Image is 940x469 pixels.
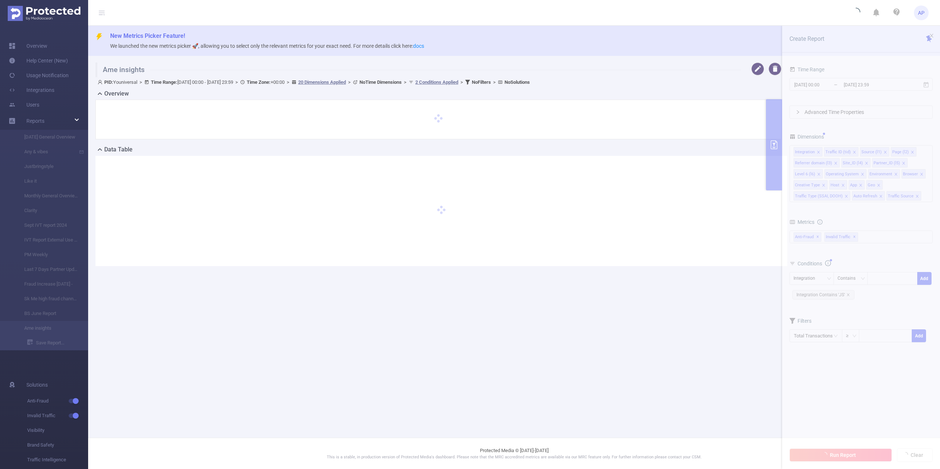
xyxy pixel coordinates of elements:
b: No Solutions [505,79,530,85]
span: AP [918,6,925,20]
span: Visibility [27,423,88,438]
a: Usage Notification [9,68,69,83]
a: Users [9,97,39,112]
a: Help Center (New) [9,53,68,68]
b: Time Zone: [247,79,271,85]
span: Traffic Intelligence [27,452,88,467]
span: > [458,79,465,85]
span: > [346,79,353,85]
i: icon: close [929,33,934,38]
b: PID: [104,79,113,85]
footer: Protected Media © [DATE]-[DATE] [88,438,940,469]
a: Integrations [9,83,54,97]
span: We launched the new metrics picker 🚀, allowing you to select only the relevant metrics for your e... [110,43,424,49]
b: No Time Dimensions [359,79,402,85]
span: Solutions [26,377,48,392]
h2: Overview [104,89,129,98]
span: New Metrics Picker Feature! [110,32,185,39]
span: > [233,79,240,85]
i: icon: user [98,80,104,85]
img: Protected Media [8,6,80,21]
span: Invalid Traffic [27,408,88,423]
b: No Filters [472,79,491,85]
i: icon: thunderbolt [95,33,103,40]
h2: Data Table [104,145,133,154]
span: Brand Safety [27,438,88,452]
u: 20 Dimensions Applied [298,79,346,85]
a: Reports [26,114,44,128]
i: icon: loading [852,8,860,18]
b: Time Range: [151,79,177,85]
h1: Ame insights [95,62,741,77]
a: Overview [9,39,47,53]
a: docs [413,43,424,49]
button: icon: close [929,32,934,40]
span: Reports [26,118,44,124]
span: > [137,79,144,85]
p: This is a stable, in production version of Protected Media's dashboard. Please note that the MRC ... [106,454,922,461]
span: > [402,79,409,85]
u: 2 Conditions Applied [415,79,458,85]
span: Anti-Fraud [27,394,88,408]
span: Youniversal [DATE] 00:00 - [DATE] 23:59 +00:00 [98,79,530,85]
span: > [491,79,498,85]
span: > [285,79,292,85]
